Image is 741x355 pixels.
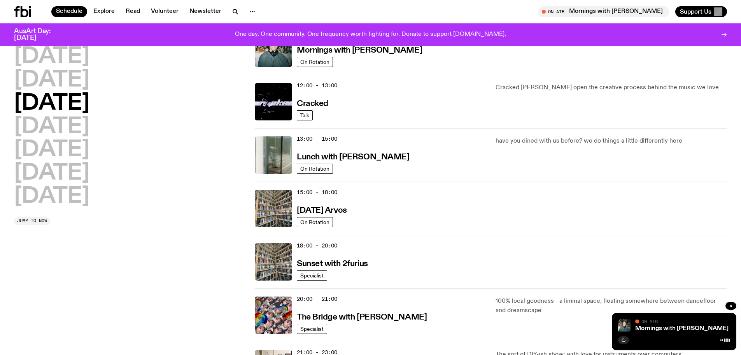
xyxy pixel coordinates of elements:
[297,110,313,120] a: Talk
[297,242,337,249] span: 18:00 - 20:00
[121,6,145,17] a: Read
[675,6,727,17] button: Support Us
[297,46,422,55] h3: Mornings with [PERSON_NAME]
[641,319,658,324] span: On Air
[146,6,183,17] a: Volunteer
[300,112,309,118] span: Talk
[89,6,119,17] a: Explore
[297,164,333,174] a: On Rotation
[300,326,324,332] span: Specialist
[255,243,292,281] img: A corner shot of the fbi music library
[14,139,89,161] button: [DATE]
[538,6,669,17] button: On AirMornings with [PERSON_NAME]
[297,100,328,108] h3: Cracked
[297,270,327,281] a: Specialist
[297,98,328,108] a: Cracked
[255,190,292,227] img: A corner shot of the fbi music library
[255,83,292,120] img: Logo for Podcast Cracked. Black background, with white writing, with glass smashing graphics
[297,217,333,227] a: On Rotation
[14,69,89,91] button: [DATE]
[297,189,337,196] span: 15:00 - 18:00
[297,207,347,215] h3: [DATE] Arvos
[14,46,89,68] button: [DATE]
[297,324,327,334] a: Specialist
[14,28,64,41] h3: AusArt Day: [DATE]
[496,83,727,92] p: Cracked [PERSON_NAME] open the creative process behind the music we love
[297,45,422,55] a: Mornings with [PERSON_NAME]
[496,136,727,146] p: have you dined with us before? we do things a little differently here
[297,205,347,215] a: [DATE] Arvos
[297,57,333,67] a: On Rotation
[300,59,329,65] span: On Rotation
[300,166,329,171] span: On Rotation
[297,258,368,268] a: Sunset with 2furius
[618,319,631,332] img: Radio presenter Ben Hansen sits in front of a wall of photos and an fbi radio sign. Film photo. B...
[300,272,324,278] span: Specialist
[297,295,337,303] span: 20:00 - 21:00
[185,6,226,17] a: Newsletter
[635,325,729,332] a: Mornings with [PERSON_NAME]
[297,312,427,321] a: The Bridge with [PERSON_NAME]
[14,93,89,115] button: [DATE]
[255,30,292,67] img: Radio presenter Ben Hansen sits in front of a wall of photos and an fbi radio sign. Film photo. B...
[297,313,427,321] h3: The Bridge with [PERSON_NAME]
[14,186,89,208] button: [DATE]
[297,260,368,268] h3: Sunset with 2furius
[51,6,87,17] a: Schedule
[14,162,89,184] button: [DATE]
[17,219,47,223] span: Jump to now
[300,219,329,225] span: On Rotation
[297,82,337,89] span: 12:00 - 13:00
[235,31,506,38] p: One day. One community. One frequency worth fighting for. Donate to support [DOMAIN_NAME].
[297,135,337,143] span: 13:00 - 15:00
[297,152,409,161] a: Lunch with [PERSON_NAME]
[680,8,711,15] span: Support Us
[14,217,50,225] button: Jump to now
[14,116,89,138] button: [DATE]
[297,153,409,161] h3: Lunch with [PERSON_NAME]
[496,297,727,315] p: 100% local goodness - a liminal space, floating somewhere between dancefloor and dreamscape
